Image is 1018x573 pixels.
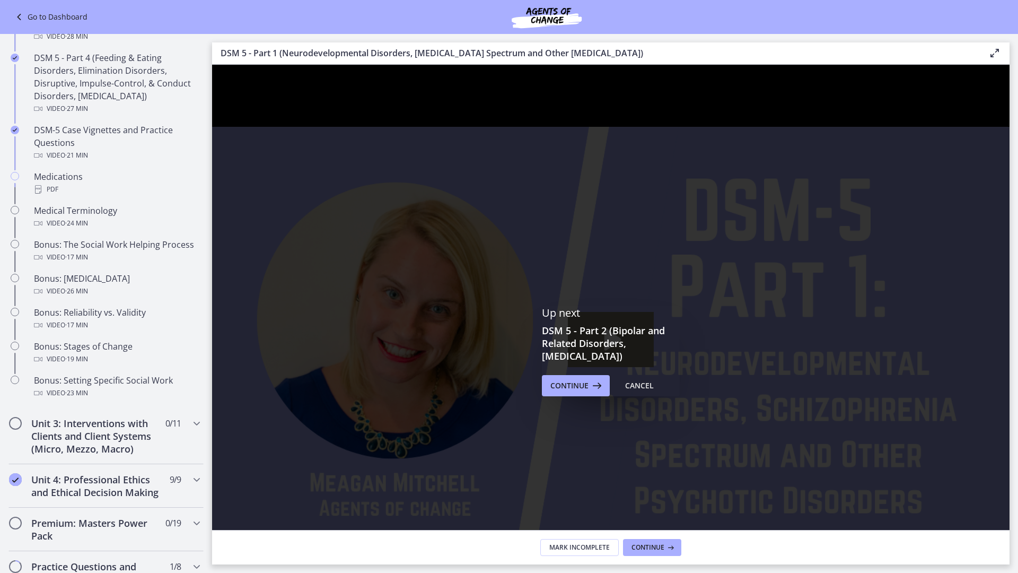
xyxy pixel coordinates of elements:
a: Go to Dashboard [13,11,87,23]
div: DSM-5 Case Vignettes and Practice Questions [34,124,199,162]
div: Bonus: Reliability vs. Validity [34,306,199,332]
div: Bonus: Stages of Change [34,340,199,366]
span: · 19 min [65,353,88,366]
span: 0 / 19 [165,517,181,529]
span: 0 / 11 [165,417,181,430]
span: Continue [631,543,664,552]
div: Bonus: [MEDICAL_DATA] [34,272,199,298]
div: Video [34,353,199,366]
span: Mark Incomplete [549,543,610,552]
button: Play Video: cmseadc4lpnc72iv6tpg.mp4 [356,247,442,302]
button: Mute [715,550,742,573]
div: Video [34,102,199,115]
div: Video [34,387,199,400]
i: Completed [11,126,19,134]
span: · 26 min [65,285,88,298]
span: 1 / 8 [170,560,181,573]
h3: DSM 5 - Part 1 (Neurodevelopmental Disorders, [MEDICAL_DATA] Spectrum and Other [MEDICAL_DATA]) [221,47,971,59]
span: · 27 min [65,102,88,115]
span: · 17 min [65,319,88,332]
button: Show settings menu [742,550,770,573]
div: Video [34,251,199,264]
button: Unfullscreen [770,550,797,573]
h2: Unit 3: Interventions with Clients and Client Systems (Micro, Mezzo, Macro) [31,417,161,455]
span: · 28 min [65,30,88,43]
div: Bonus: Setting Specific Social Work [34,374,199,400]
div: Medications [34,170,199,196]
div: Video [34,149,199,162]
div: PDF [34,183,199,196]
i: Completed [9,473,22,486]
h2: Premium: Masters Power Pack [31,517,161,542]
span: Continue [550,379,589,392]
button: Continue [542,375,610,396]
span: · 17 min [65,251,88,264]
span: · 23 min [65,387,88,400]
span: · 24 min [65,217,88,230]
img: Agents of Change Social Work Test Prep [483,4,610,30]
button: Mark Incomplete [540,539,619,556]
p: Up next [542,306,680,320]
span: 9 / 9 [170,473,181,486]
div: Bonus: The Social Work Helping Process [34,238,199,264]
i: Completed [11,54,19,62]
span: · 21 min [65,149,88,162]
div: Video [34,217,199,230]
div: Video [34,285,199,298]
div: Medical Terminology [34,204,199,230]
h3: DSM 5 - Part 2 (Bipolar and Related Disorders, [MEDICAL_DATA]) [542,324,680,362]
h2: Unit 4: Professional Ethics and Ethical Decision Making [31,473,161,499]
div: Video [34,30,199,43]
button: Continue [623,539,681,556]
div: DSM 5 - Part 4 (Feeding & Eating Disorders, Elimination Disorders, Disruptive, Impulse-Control, &... [34,51,199,115]
button: Cancel [617,375,662,396]
div: Video [34,319,199,332]
div: Playbar [65,550,708,573]
div: Cancel [625,379,654,392]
